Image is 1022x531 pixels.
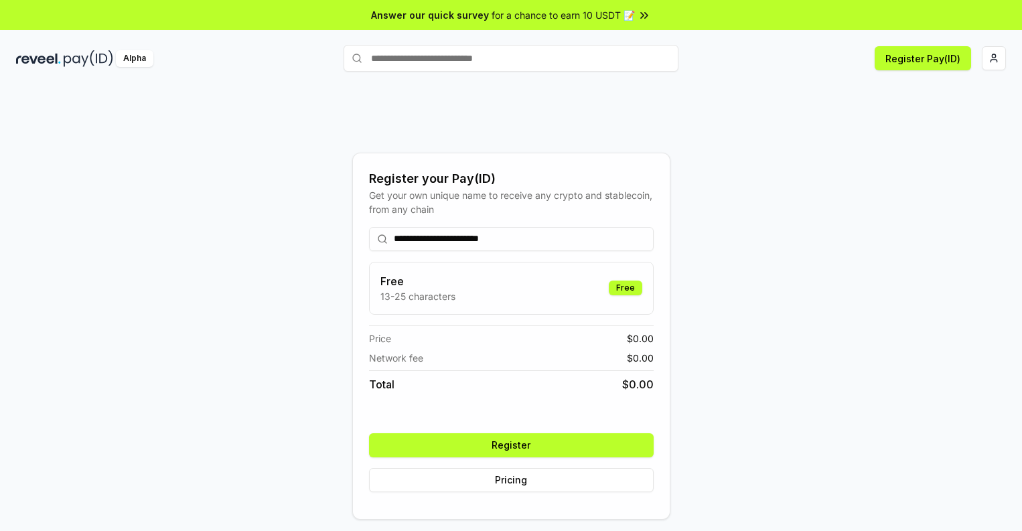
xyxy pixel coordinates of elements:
[369,468,654,492] button: Pricing
[622,376,654,392] span: $ 0.00
[492,8,635,22] span: for a chance to earn 10 USDT 📝
[371,8,489,22] span: Answer our quick survey
[64,50,113,67] img: pay_id
[369,331,391,346] span: Price
[369,376,394,392] span: Total
[380,289,455,303] p: 13-25 characters
[380,273,455,289] h3: Free
[875,46,971,70] button: Register Pay(ID)
[369,188,654,216] div: Get your own unique name to receive any crypto and stablecoin, from any chain
[16,50,61,67] img: reveel_dark
[369,433,654,457] button: Register
[369,351,423,365] span: Network fee
[627,351,654,365] span: $ 0.00
[116,50,153,67] div: Alpha
[609,281,642,295] div: Free
[369,169,654,188] div: Register your Pay(ID)
[627,331,654,346] span: $ 0.00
